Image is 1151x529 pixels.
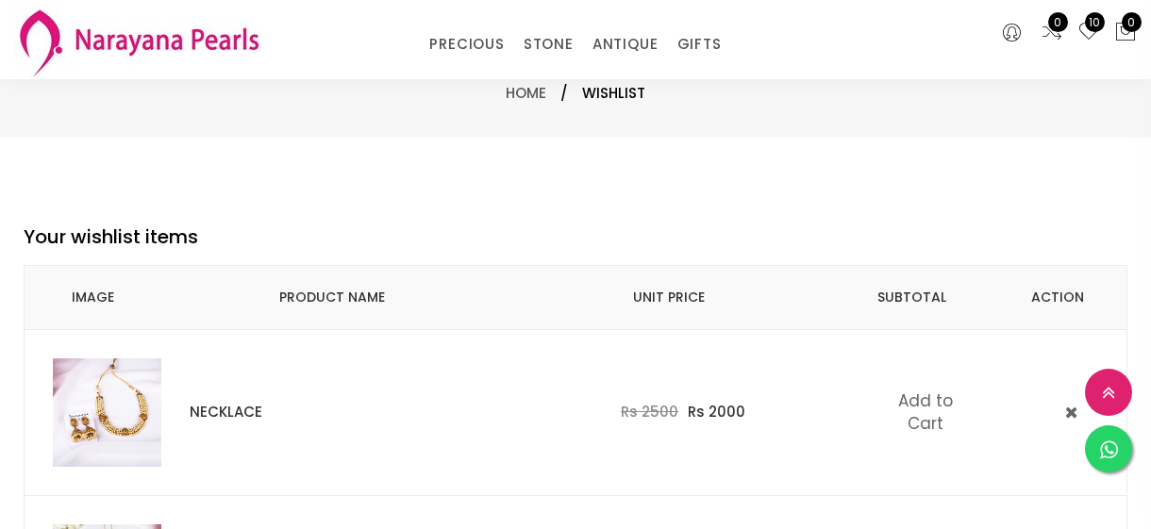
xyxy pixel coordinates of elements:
a: ANTIQUE [592,30,659,58]
span: Wishlist [582,82,645,105]
a: GIFTS [677,30,722,58]
a: NECKLACE [190,402,262,422]
a: 10 [1077,21,1100,45]
a: 0 [1041,21,1063,45]
th: Unit Price [504,266,835,330]
a: STONE [524,30,574,58]
span: 0 [1122,12,1142,32]
th: Product Name [161,266,504,330]
th: action [989,266,1127,330]
span: 10 [1085,12,1105,32]
span: Rs 2500 [621,402,678,422]
button: 0 [1114,21,1137,45]
span: Rs 2000 [688,402,745,422]
th: Subtotal [835,266,989,330]
th: Image [25,266,161,330]
a: Home [506,83,546,103]
h3: Your wishlist items [24,223,1127,251]
a: PRECIOUS [429,30,504,58]
span: 0 [1048,12,1068,32]
button: Add to Cart [876,388,976,436]
span: / [560,82,568,105]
